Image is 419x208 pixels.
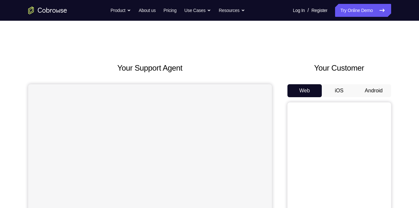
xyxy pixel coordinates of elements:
[28,62,272,74] h2: Your Support Agent
[287,62,391,74] h2: Your Customer
[335,4,391,17] a: Try Online Demo
[28,6,67,14] a: Go to the home page
[322,84,356,97] button: iOS
[111,4,131,17] button: Product
[293,4,305,17] a: Log In
[311,4,327,17] a: Register
[287,84,322,97] button: Web
[163,4,176,17] a: Pricing
[139,4,156,17] a: About us
[356,84,391,97] button: Android
[308,6,309,14] span: /
[184,4,211,17] button: Use Cases
[219,4,245,17] button: Resources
